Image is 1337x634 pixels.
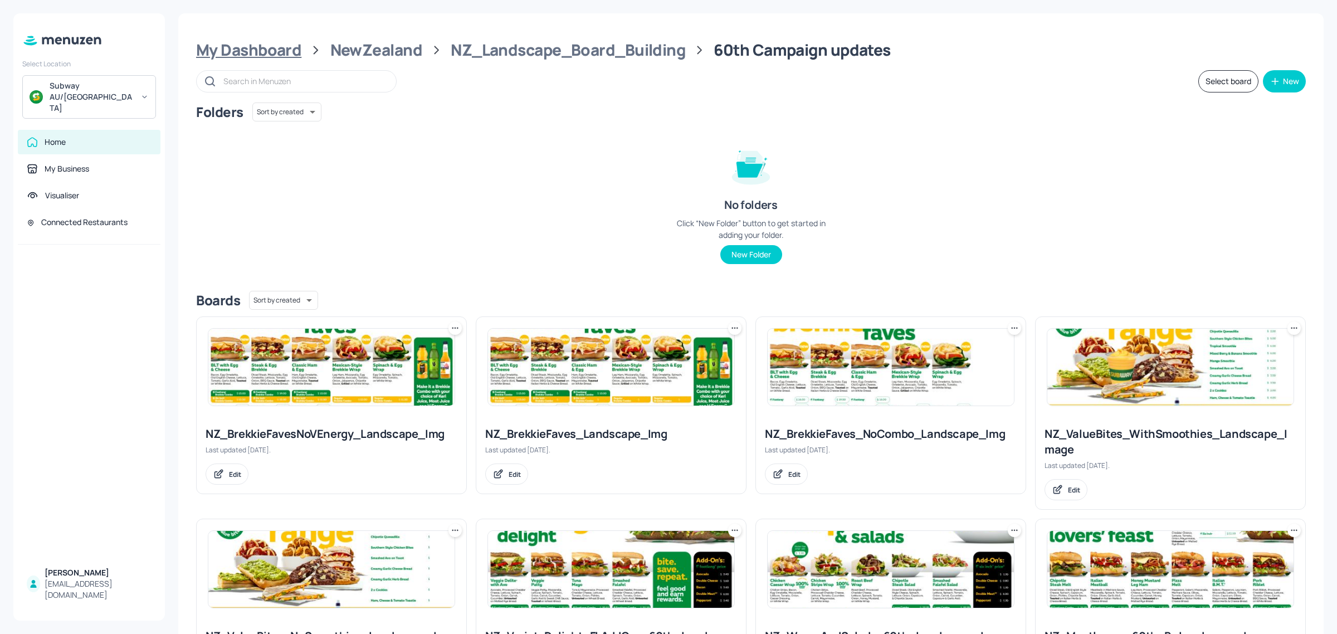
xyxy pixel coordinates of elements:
[208,531,455,608] img: 2025-08-08-1754617597944j8a8g1o4n7.jpeg
[488,329,734,406] img: 2025-07-15-1752546609016rv5o7xcvjpf.jpeg
[196,40,301,60] div: My Dashboard
[1045,426,1296,457] div: NZ_ValueBites_WithSmoothies_Landscape_Image
[788,470,801,479] div: Edit
[488,531,734,608] img: 2025-08-13-1755049905093no0zuk9t76.jpeg
[223,73,385,89] input: Search in Menuzen
[45,190,79,201] div: Visualiser
[723,137,779,193] img: folder-empty
[45,567,152,578] div: [PERSON_NAME]
[252,101,321,123] div: Sort by created
[196,291,240,309] div: Boards
[206,445,457,455] div: Last updated [DATE].
[30,90,43,104] img: avatar
[50,80,134,114] div: Subway AU/[GEOGRAPHIC_DATA]
[22,59,156,69] div: Select Location
[765,426,1017,442] div: NZ_BrekkieFaves_NoCombo_Landscape_Img
[451,40,685,60] div: NZ_Landscape_Board_Building
[1045,461,1296,470] div: Last updated [DATE].
[1198,70,1258,92] button: Select board
[1047,531,1294,608] img: 2025-08-13-17550499014448glz31hcanu.jpeg
[45,136,66,148] div: Home
[330,40,422,60] div: NewZealand
[724,197,777,213] div: No folders
[1068,485,1080,495] div: Edit
[1283,77,1299,85] div: New
[720,245,782,264] button: New Folder
[45,578,152,601] div: [EMAIL_ADDRESS][DOMAIN_NAME]
[768,531,1014,608] img: 2025-08-13-1755049910208nw4w5059w07.jpeg
[229,470,241,479] div: Edit
[206,426,457,442] div: NZ_BrekkieFavesNoVEnergy_Landscape_Img
[485,445,737,455] div: Last updated [DATE].
[1263,70,1306,92] button: New
[45,163,89,174] div: My Business
[41,217,128,228] div: Connected Restaurants
[714,40,890,60] div: 60th Campaign updates
[768,329,1014,406] img: 2025-08-12-1754973794101kf3hqxbipc.jpeg
[509,470,521,479] div: Edit
[667,217,835,241] div: Click “New Folder” button to get started in adding your folder.
[765,445,1017,455] div: Last updated [DATE].
[208,329,455,406] img: 2025-07-15-17525532717676nzzp3p9wmg.jpeg
[249,289,318,311] div: Sort by created
[1047,329,1294,406] img: 2025-08-13-1755052899288gc4u2tctqln.jpeg
[485,426,737,442] div: NZ_BrekkieFaves_Landscape_Img
[196,103,243,121] div: Folders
